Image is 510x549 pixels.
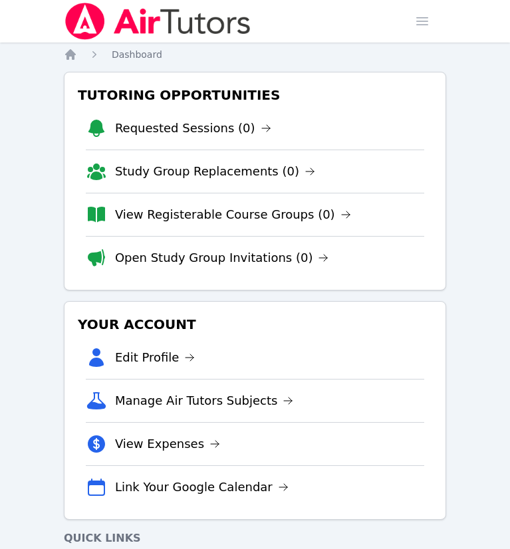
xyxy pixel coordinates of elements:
a: Requested Sessions (0) [115,119,271,138]
h3: Your Account [75,312,435,336]
a: Manage Air Tutors Subjects [115,391,294,410]
span: Dashboard [112,49,162,60]
a: Edit Profile [115,348,195,367]
a: Open Study Group Invitations (0) [115,249,329,267]
a: Dashboard [112,48,162,61]
img: Air Tutors [64,3,252,40]
a: View Expenses [115,435,220,453]
a: Link Your Google Calendar [115,478,289,496]
h4: Quick Links [64,530,446,546]
a: View Registerable Course Groups (0) [115,205,351,224]
nav: Breadcrumb [64,48,446,61]
a: Study Group Replacements (0) [115,162,315,181]
h3: Tutoring Opportunities [75,83,435,107]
